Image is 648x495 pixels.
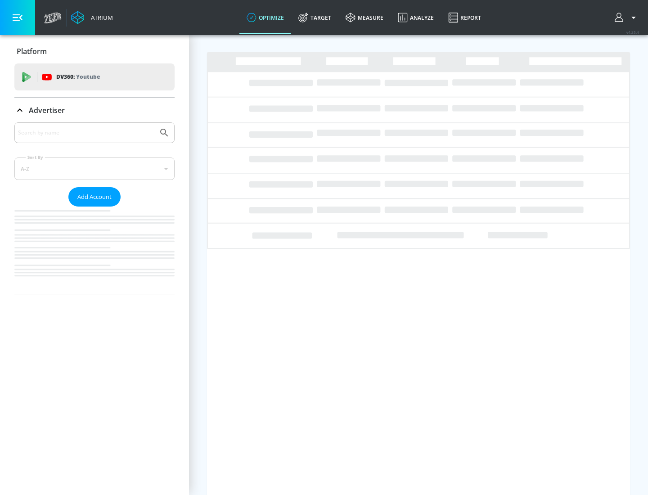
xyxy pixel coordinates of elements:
a: Atrium [71,11,113,24]
div: A-Z [14,157,175,180]
span: Add Account [77,192,112,202]
input: Search by name [18,127,154,139]
a: Analyze [391,1,441,34]
div: Platform [14,39,175,64]
p: Platform [17,46,47,56]
nav: list of Advertiser [14,207,175,294]
span: v 4.25.4 [626,30,639,35]
a: optimize [239,1,291,34]
a: measure [338,1,391,34]
p: DV360: [56,72,100,82]
div: Atrium [87,13,113,22]
div: Advertiser [14,122,175,294]
p: Youtube [76,72,100,81]
div: DV360: Youtube [14,63,175,90]
p: Advertiser [29,105,65,115]
a: Target [291,1,338,34]
div: Advertiser [14,98,175,123]
label: Sort By [26,154,45,160]
button: Add Account [68,187,121,207]
a: Report [441,1,488,34]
